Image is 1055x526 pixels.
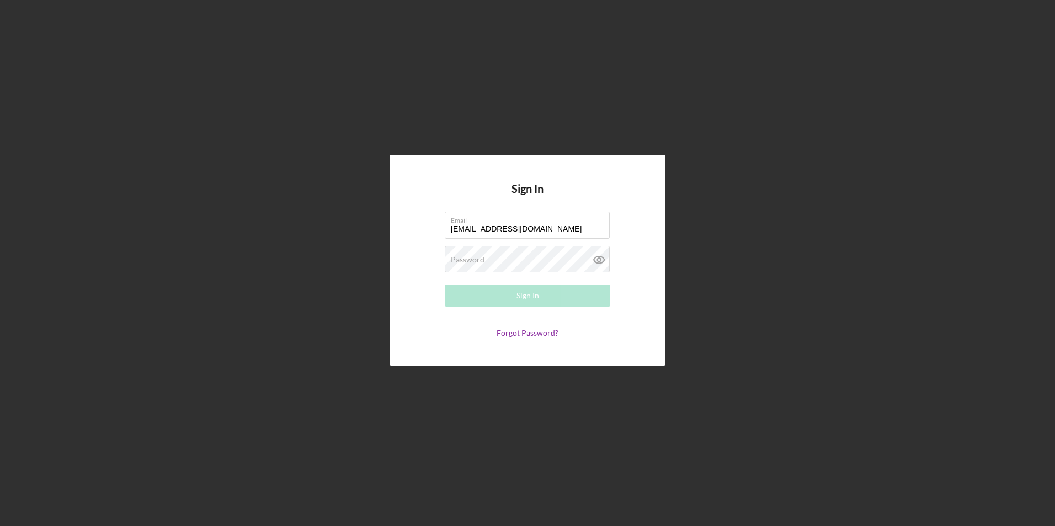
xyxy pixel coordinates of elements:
div: Sign In [516,285,539,307]
label: Password [451,255,484,264]
button: Sign In [445,285,610,307]
h4: Sign In [511,183,544,212]
label: Email [451,212,610,224]
a: Forgot Password? [497,328,558,337]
